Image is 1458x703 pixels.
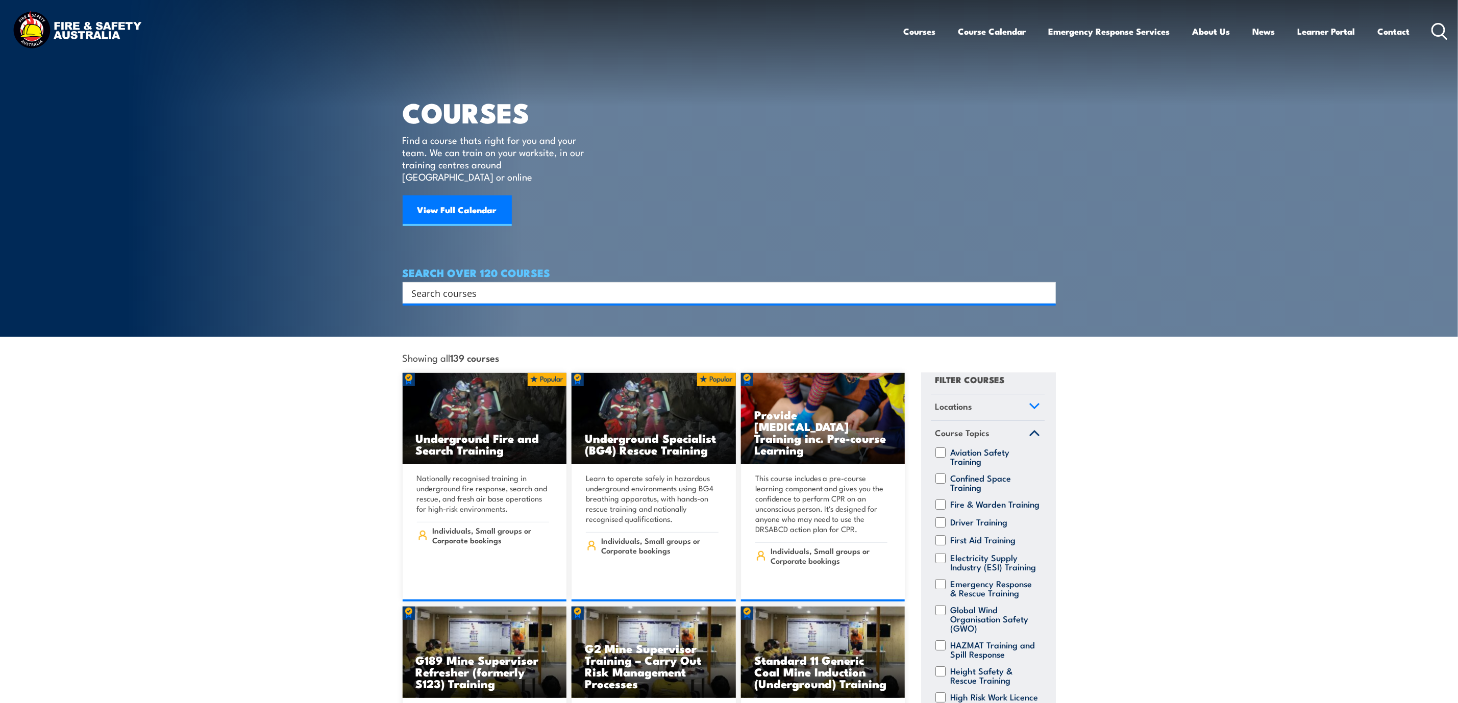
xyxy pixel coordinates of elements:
p: Find a course thats right for you and your team. We can train on your worksite, in our training c... [403,134,589,183]
label: Fire & Warden Training [951,499,1040,510]
a: G2 Mine Supervisor Training – Carry Out Risk Management Processes [572,607,736,698]
input: Search input [412,285,1033,300]
strong: 139 courses [451,350,500,364]
a: Courses [904,18,936,45]
a: View Full Calendar [403,195,512,226]
h3: Provide [MEDICAL_DATA] Training inc. Pre-course Learning [754,409,892,456]
label: Global Wind Organisation Safety (GWO) [951,605,1040,633]
label: Emergency Response & Rescue Training [951,579,1040,597]
a: About Us [1193,18,1230,45]
h4: FILTER COURSES [935,372,1005,386]
label: Electricity Supply Industry (ESI) Training [951,553,1040,571]
h3: G189 Mine Supervisor Refresher (formerly S123) Training [416,654,554,689]
span: Individuals, Small groups or Corporate bookings [432,525,549,545]
p: Learn to operate safely in hazardous underground environments using BG4 breathing apparatus, with... [586,473,719,524]
span: Course Topics [935,426,990,440]
img: Underground mine rescue [572,373,736,465]
h4: SEARCH OVER 120 COURSES [403,267,1056,278]
img: Low Voltage Rescue and Provide CPR [741,373,905,465]
a: G189 Mine Supervisor Refresher (formerly S123) Training [403,607,567,698]
img: Standard 11 Generic Coal Mine Induction (Surface) TRAINING (1) [403,607,567,698]
p: Nationally recognised training in underground fire response, search and rescue, and fresh air bas... [417,473,550,514]
a: Locations [931,394,1045,421]
a: Standard 11 Generic Coal Mine Induction (Underground) Training [741,607,905,698]
label: HAZMAT Training and Spill Response [951,640,1040,659]
img: Standard 11 Generic Coal Mine Induction (Surface) TRAINING (1) [741,607,905,698]
h3: Underground Specialist (BG4) Rescue Training [585,432,723,456]
img: Underground mine rescue [403,373,567,465]
label: First Aid Training [951,535,1016,545]
h3: Underground Fire and Search Training [416,432,554,456]
a: News [1253,18,1275,45]
form: Search form [414,286,1035,300]
h3: G2 Mine Supervisor Training – Carry Out Risk Management Processes [585,642,723,689]
label: Confined Space Training [951,473,1040,492]
a: Contact [1378,18,1410,45]
h1: COURSES [403,100,599,124]
label: Height Safety & Rescue Training [951,666,1040,685]
label: Aviation Safety Training [951,447,1040,466]
a: Course Topics [931,421,1045,447]
span: Showing all [403,352,500,363]
a: Course Calendar [958,18,1026,45]
span: Locations [935,399,973,413]
button: Search magnifier button [1038,286,1052,300]
a: Provide [MEDICAL_DATA] Training inc. Pre-course Learning [741,373,905,465]
a: Underground Specialist (BG4) Rescue Training [572,373,736,465]
h3: Standard 11 Generic Coal Mine Induction (Underground) Training [754,654,892,689]
span: Individuals, Small groups or Corporate bookings [771,546,887,565]
label: Driver Training [951,517,1008,528]
p: This course includes a pre-course learning component and gives you the confidence to perform CPR ... [755,473,888,534]
a: Emergency Response Services [1049,18,1170,45]
span: Individuals, Small groups or Corporate bookings [602,536,719,555]
img: Standard 11 Generic Coal Mine Induction (Surface) TRAINING (1) [572,607,736,698]
a: Underground Fire and Search Training [403,373,567,465]
a: Learner Portal [1298,18,1355,45]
